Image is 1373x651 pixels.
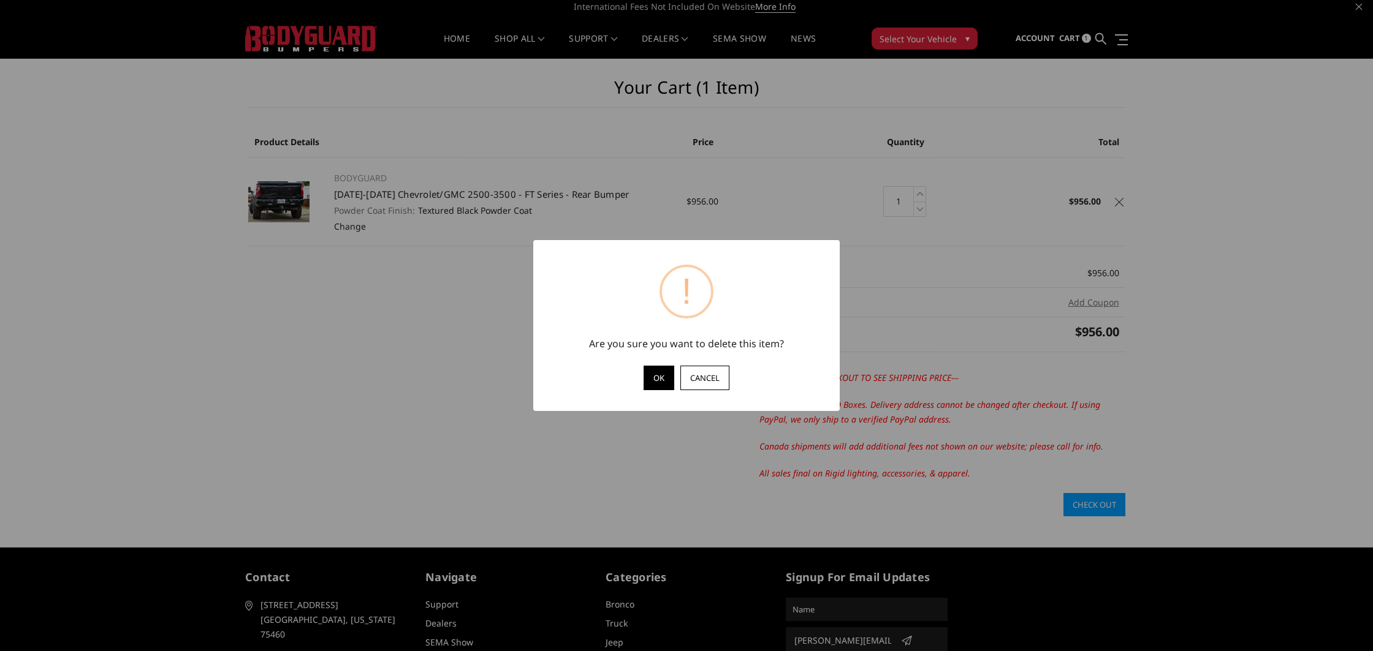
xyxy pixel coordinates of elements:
button: Cancel [680,366,729,390]
div: ! [660,265,713,318]
button: OK [644,366,674,390]
div: Are you sure you want to delete this item? [546,337,827,350]
iframe: Chat Widget [1312,592,1373,651]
